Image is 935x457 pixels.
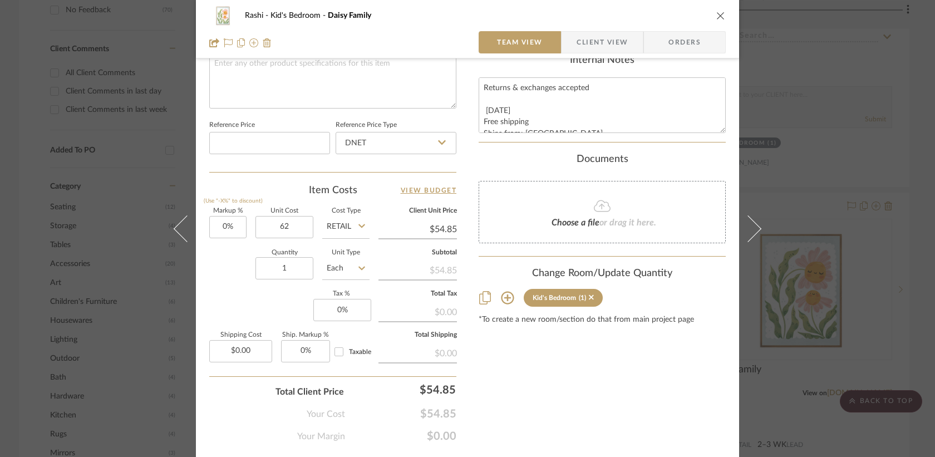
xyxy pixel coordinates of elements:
label: Reference Price Type [336,122,397,128]
label: Total Tax [378,291,457,297]
div: Change Room/Update Quantity [479,268,726,280]
button: close [716,11,726,21]
div: $54.85 [378,259,457,279]
img: 23bcb120-a04e-4326-8ec0-f8d42cc512ae_48x40.jpg [209,4,236,27]
div: Kid's Bedroom [533,294,576,302]
div: Documents [479,154,726,166]
label: Subtotal [378,250,457,255]
span: Daisy Family [328,12,371,19]
label: Total Shipping [378,332,457,338]
div: *To create a new room/section do that from main project page [479,316,726,325]
div: (1) [579,294,586,302]
span: $0.00 [345,430,456,443]
label: Shipping Cost [209,332,272,338]
div: $0.00 [378,342,457,362]
span: Total Client Price [275,385,344,399]
span: or drag it here. [599,218,656,227]
div: $0.00 [378,301,457,321]
a: View Budget [401,184,457,197]
label: Tax % [313,291,370,297]
label: Unit Cost [255,208,313,214]
span: Choose a file [552,218,599,227]
label: Reference Price [209,122,255,128]
span: Team View [497,31,543,53]
span: Your Margin [297,430,345,443]
span: $54.85 [345,407,456,421]
span: Your Cost [307,407,345,421]
span: Client View [577,31,628,53]
label: Quantity [255,250,313,255]
label: Client Unit Price [378,208,457,214]
span: Rashi [245,12,270,19]
div: $54.85 [350,379,461,401]
span: Taxable [349,348,371,355]
div: Item Costs [209,184,456,197]
div: Internal Notes [479,55,726,67]
span: Orders [656,31,713,53]
label: Markup % [209,208,247,214]
img: Remove from project [263,38,272,47]
label: Ship. Markup % [281,332,330,338]
span: Kid's Bedroom [270,12,328,19]
label: Unit Type [322,250,370,255]
label: Cost Type [322,208,370,214]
